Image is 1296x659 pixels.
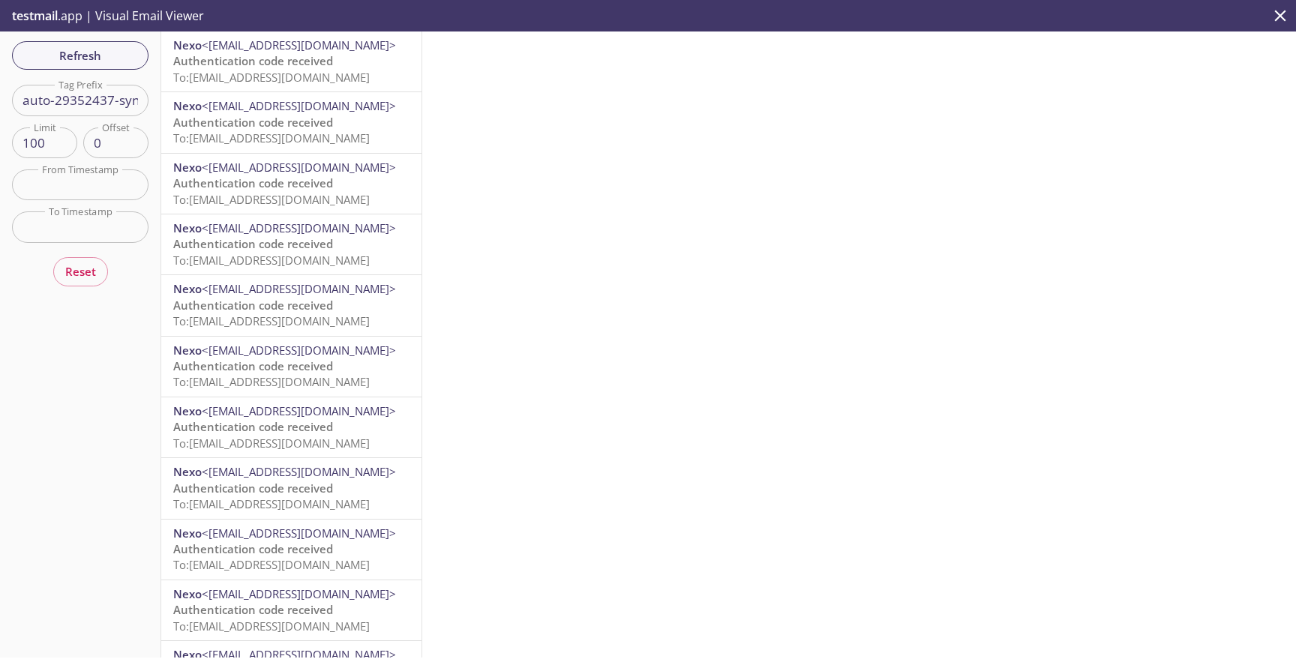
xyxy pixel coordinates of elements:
span: <[EMAIL_ADDRESS][DOMAIN_NAME]> [202,160,396,175]
span: Authentication code received [173,541,333,556]
span: To: [EMAIL_ADDRESS][DOMAIN_NAME] [173,130,370,145]
div: Nexo<[EMAIL_ADDRESS][DOMAIN_NAME]>Authentication code receivedTo:[EMAIL_ADDRESS][DOMAIN_NAME] [161,520,421,580]
button: Refresh [12,41,148,70]
span: To: [EMAIL_ADDRESS][DOMAIN_NAME] [173,557,370,572]
span: Nexo [173,281,202,296]
span: Authentication code received [173,53,333,68]
span: Nexo [173,586,202,601]
div: Nexo<[EMAIL_ADDRESS][DOMAIN_NAME]>Authentication code receivedTo:[EMAIL_ADDRESS][DOMAIN_NAME] [161,214,421,274]
div: Nexo<[EMAIL_ADDRESS][DOMAIN_NAME]>Authentication code receivedTo:[EMAIL_ADDRESS][DOMAIN_NAME] [161,92,421,152]
span: <[EMAIL_ADDRESS][DOMAIN_NAME]> [202,403,396,418]
div: Nexo<[EMAIL_ADDRESS][DOMAIN_NAME]>Authentication code receivedTo:[EMAIL_ADDRESS][DOMAIN_NAME] [161,154,421,214]
button: Reset [53,257,108,286]
span: To: [EMAIL_ADDRESS][DOMAIN_NAME] [173,374,370,389]
span: <[EMAIL_ADDRESS][DOMAIN_NAME]> [202,37,396,52]
div: Nexo<[EMAIL_ADDRESS][DOMAIN_NAME]>Authentication code receivedTo:[EMAIL_ADDRESS][DOMAIN_NAME] [161,31,421,91]
span: <[EMAIL_ADDRESS][DOMAIN_NAME]> [202,526,396,541]
span: Refresh [24,46,136,65]
span: To: [EMAIL_ADDRESS][DOMAIN_NAME] [173,192,370,207]
span: Authentication code received [173,298,333,313]
span: Authentication code received [173,602,333,617]
span: <[EMAIL_ADDRESS][DOMAIN_NAME]> [202,586,396,601]
span: Nexo [173,98,202,113]
span: Nexo [173,160,202,175]
span: <[EMAIL_ADDRESS][DOMAIN_NAME]> [202,343,396,358]
span: <[EMAIL_ADDRESS][DOMAIN_NAME]> [202,220,396,235]
div: Nexo<[EMAIL_ADDRESS][DOMAIN_NAME]>Authentication code receivedTo:[EMAIL_ADDRESS][DOMAIN_NAME] [161,397,421,457]
span: To: [EMAIL_ADDRESS][DOMAIN_NAME] [173,619,370,634]
span: <[EMAIL_ADDRESS][DOMAIN_NAME]> [202,464,396,479]
span: Nexo [173,37,202,52]
span: <[EMAIL_ADDRESS][DOMAIN_NAME]> [202,281,396,296]
span: testmail [12,7,58,24]
span: Authentication code received [173,115,333,130]
span: Nexo [173,403,202,418]
span: To: [EMAIL_ADDRESS][DOMAIN_NAME] [173,496,370,511]
span: Authentication code received [173,358,333,373]
span: Authentication code received [173,481,333,496]
span: Nexo [173,526,202,541]
span: To: [EMAIL_ADDRESS][DOMAIN_NAME] [173,436,370,451]
span: Authentication code received [173,175,333,190]
span: To: [EMAIL_ADDRESS][DOMAIN_NAME] [173,313,370,328]
div: Nexo<[EMAIL_ADDRESS][DOMAIN_NAME]>Authentication code receivedTo:[EMAIL_ADDRESS][DOMAIN_NAME] [161,580,421,640]
span: Reset [65,262,96,281]
span: Nexo [173,220,202,235]
span: Nexo [173,343,202,358]
span: <[EMAIL_ADDRESS][DOMAIN_NAME]> [202,98,396,113]
div: Nexo<[EMAIL_ADDRESS][DOMAIN_NAME]>Authentication code receivedTo:[EMAIL_ADDRESS][DOMAIN_NAME] [161,275,421,335]
span: Authentication code received [173,419,333,434]
span: To: [EMAIL_ADDRESS][DOMAIN_NAME] [173,70,370,85]
span: Nexo [173,464,202,479]
div: Nexo<[EMAIL_ADDRESS][DOMAIN_NAME]>Authentication code receivedTo:[EMAIL_ADDRESS][DOMAIN_NAME] [161,337,421,397]
span: To: [EMAIL_ADDRESS][DOMAIN_NAME] [173,253,370,268]
div: Nexo<[EMAIL_ADDRESS][DOMAIN_NAME]>Authentication code receivedTo:[EMAIL_ADDRESS][DOMAIN_NAME] [161,458,421,518]
span: Authentication code received [173,236,333,251]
